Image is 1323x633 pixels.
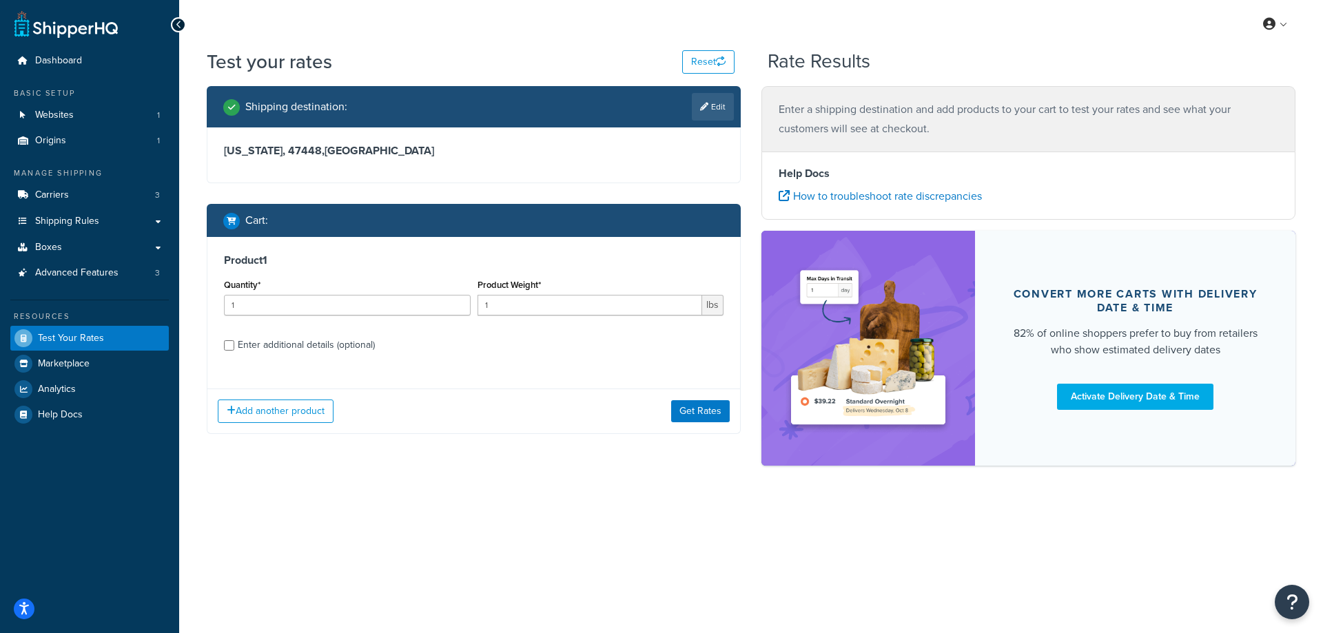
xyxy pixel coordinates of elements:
a: Origins1 [10,128,169,154]
a: Dashboard [10,48,169,74]
span: Shipping Rules [35,216,99,227]
img: feature-image-ddt-36eae7f7280da8017bfb280eaccd9c446f90b1fe08728e4019434db127062ab4.png [782,251,954,445]
span: 3 [155,189,160,201]
span: Marketplace [38,358,90,370]
a: Analytics [10,377,169,402]
span: Dashboard [35,55,82,67]
div: Manage Shipping [10,167,169,179]
a: Carriers3 [10,183,169,208]
label: Quantity* [224,280,260,290]
div: 82% of online shoppers prefer to buy from retailers who show estimated delivery dates [1008,325,1262,358]
a: Test Your Rates [10,326,169,351]
label: Product Weight* [478,280,541,290]
span: lbs [702,295,724,315]
span: Advanced Features [35,267,119,279]
h2: Shipping destination : [245,101,347,113]
p: Enter a shipping destination and add products to your cart to test your rates and see what your c... [779,100,1278,138]
span: Boxes [35,242,62,253]
div: Resources [10,311,169,322]
button: Add another product [218,399,334,423]
button: Get Rates [671,400,730,422]
a: How to troubleshoot rate discrepancies [779,188,982,204]
span: Help Docs [38,409,83,421]
h2: Cart : [245,214,268,227]
h3: [US_STATE], 47448 , [GEOGRAPHIC_DATA] [224,144,724,158]
button: Reset [682,50,735,74]
div: Basic Setup [10,87,169,99]
h2: Rate Results [768,51,870,72]
li: Websites [10,103,169,128]
div: Enter additional details (optional) [238,335,375,355]
span: Analytics [38,384,76,395]
input: 0 [224,295,471,315]
span: Test Your Rates [38,333,104,344]
a: Shipping Rules [10,209,169,234]
a: Help Docs [10,402,169,427]
a: Marketplace [10,351,169,376]
span: 1 [157,110,160,121]
li: Origins [10,128,169,154]
li: Carriers [10,183,169,208]
h3: Product 1 [224,253,724,267]
button: Open Resource Center [1275,585,1309,619]
div: Convert more carts with delivery date & time [1008,287,1262,315]
a: Boxes [10,235,169,260]
span: 1 [157,135,160,147]
span: Origins [35,135,66,147]
h4: Help Docs [779,165,1278,182]
li: Advanced Features [10,260,169,286]
a: Edit [692,93,734,121]
a: Advanced Features3 [10,260,169,286]
a: Websites1 [10,103,169,128]
span: 3 [155,267,160,279]
a: Activate Delivery Date & Time [1057,384,1213,410]
input: Enter additional details (optional) [224,340,234,351]
input: 0.00 [478,295,703,315]
span: Websites [35,110,74,121]
h1: Test your rates [207,48,332,75]
span: Carriers [35,189,69,201]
